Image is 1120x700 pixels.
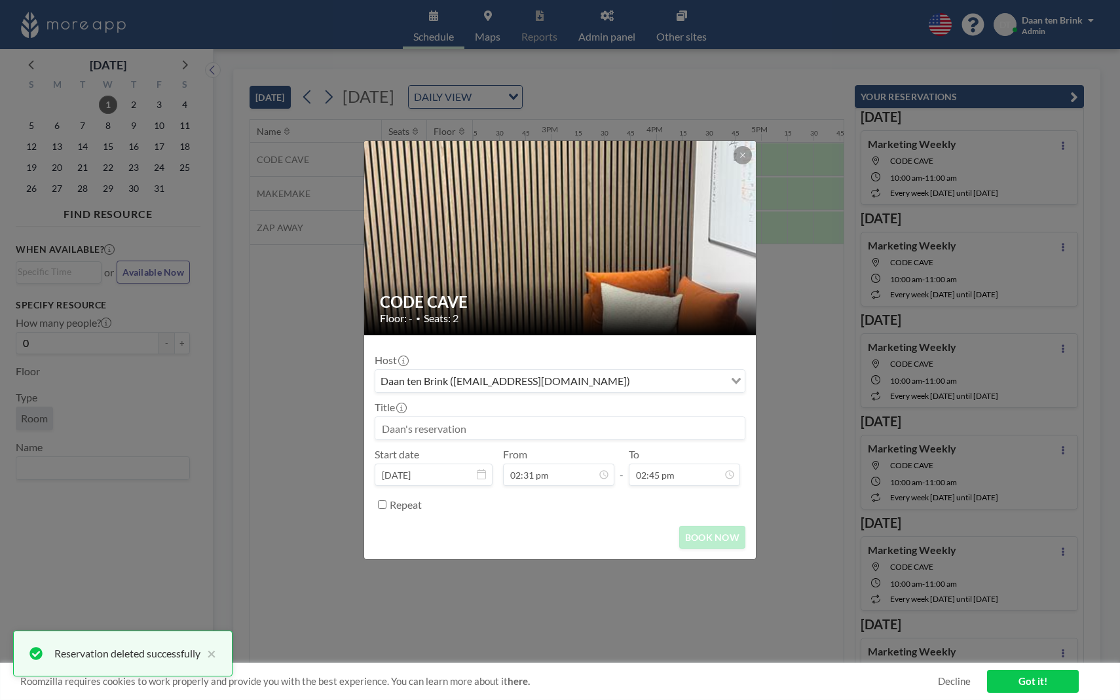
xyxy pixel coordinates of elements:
span: Floor: - [380,312,413,325]
label: Host [375,354,407,367]
span: Roomzilla requires cookies to work properly and provide you with the best experience. You can lea... [20,675,938,688]
h2: CODE CAVE [380,292,741,312]
a: here. [508,675,530,687]
a: Got it! [987,670,1079,693]
span: Daan ten Brink ([EMAIL_ADDRESS][DOMAIN_NAME]) [378,373,633,390]
div: Reservation deleted successfully [54,646,200,661]
label: From [503,448,527,461]
label: Title [375,401,405,414]
a: Decline [938,675,971,688]
input: Search for option [634,373,723,390]
span: Seats: 2 [424,312,458,325]
label: Repeat [390,498,422,511]
input: Daan's reservation [375,417,745,439]
div: Search for option [375,370,745,392]
label: To [629,448,639,461]
span: - [620,452,624,481]
button: close [200,646,216,661]
span: • [416,314,420,323]
label: Start date [375,448,419,461]
button: BOOK NOW [679,526,745,549]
